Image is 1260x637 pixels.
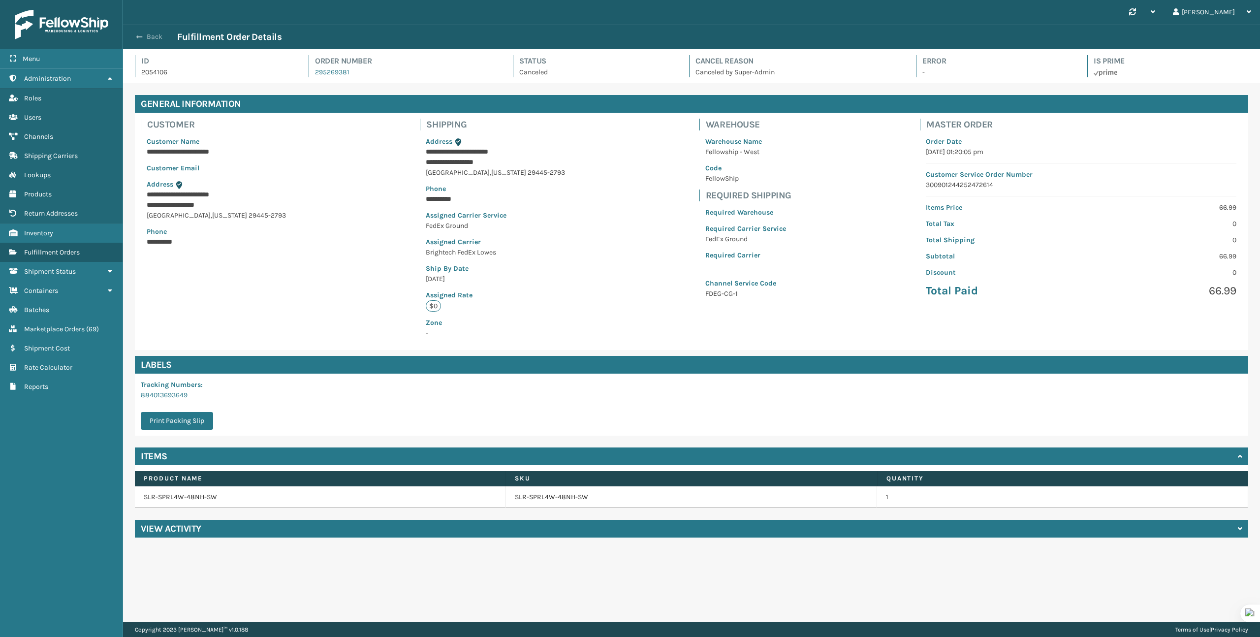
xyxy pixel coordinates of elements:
p: 0 [1087,267,1236,278]
h4: Shipping [426,119,571,130]
p: Assigned Carrier [426,237,565,247]
p: - [922,67,1070,77]
p: Fellowship - West [705,147,786,157]
h4: Id [141,55,291,67]
h4: Status [519,55,671,67]
span: Menu [23,55,40,63]
p: 66.99 [1087,202,1236,213]
label: SKU [515,474,868,483]
p: 66.99 [1087,251,1236,261]
a: Privacy Policy [1211,626,1248,633]
span: Reports [24,382,48,391]
span: Shipment Cost [24,344,70,352]
span: Containers [24,287,58,295]
p: Total Tax [926,219,1075,229]
p: Ship By Date [426,263,565,274]
p: Customer Name [147,136,286,147]
h4: Required Shipping [706,190,792,201]
span: Marketplace Orders [24,325,85,333]
h4: Warehouse [706,119,792,130]
label: Product Name [144,474,497,483]
td: 1 [877,486,1248,508]
p: Code [705,163,786,173]
button: Back [132,32,177,41]
span: - [426,318,565,337]
p: 66.99 [1087,284,1236,298]
p: 0 [1087,219,1236,229]
p: Assigned Carrier Service [426,210,565,221]
span: , [211,211,212,220]
p: FedEx Ground [426,221,565,231]
h4: Error [922,55,1070,67]
span: Batches [24,306,49,314]
h4: Cancel Reason [695,55,898,67]
h3: Fulfillment Order Details [177,31,282,43]
h4: Master Order [926,119,1242,130]
a: 295269381 [315,68,349,76]
p: 0 [1087,235,1236,245]
p: Total Paid [926,284,1075,298]
h4: Order Number [315,55,495,67]
p: [DATE] 01:20:05 pm [926,147,1236,157]
p: Channel Service Code [705,278,786,288]
td: SLR-SPRL4W-48NH-SW [135,486,506,508]
p: Required Carrier Service [705,223,786,234]
p: Order Date [926,136,1236,147]
span: [GEOGRAPHIC_DATA] [147,211,211,220]
a: SLR-SPRL4W-48NH-SW [515,492,588,502]
p: 300901244252472614 [926,180,1236,190]
span: Rate Calculator [24,363,72,372]
span: Channels [24,132,53,141]
h4: View Activity [141,523,201,535]
p: Discount [926,267,1075,278]
p: Required Warehouse [705,207,786,218]
p: Required Carrier [705,250,786,260]
span: [US_STATE] [491,168,526,177]
span: Address [147,180,173,189]
span: Products [24,190,52,198]
button: Print Packing Slip [141,412,213,430]
span: ( 69 ) [86,325,99,333]
span: Address [426,137,452,146]
p: [DATE] [426,274,565,284]
p: Warehouse Name [705,136,786,147]
h4: Customer [147,119,292,130]
img: logo [15,10,108,39]
h4: Is Prime [1094,55,1248,67]
span: 29445-2793 [249,211,286,220]
span: [GEOGRAPHIC_DATA] [426,168,490,177]
p: Canceled [519,67,671,77]
span: Roles [24,94,41,102]
h4: Items [141,450,167,462]
p: Phone [147,226,286,237]
p: $0 [426,300,441,312]
a: 884013693649 [141,391,188,399]
span: 29445-2793 [528,168,565,177]
span: [US_STATE] [212,211,247,220]
span: Return Addresses [24,209,78,218]
span: Inventory [24,229,53,237]
span: Fulfillment Orders [24,248,80,256]
p: FDEG-CG-1 [705,288,786,299]
p: Zone [426,318,565,328]
p: Items Price [926,202,1075,213]
p: FellowShip [705,173,786,184]
p: Canceled by Super-Admin [695,67,898,77]
p: Phone [426,184,565,194]
a: Terms of Use [1175,626,1209,633]
p: Customer Service Order Number [926,169,1236,180]
span: Lookups [24,171,51,179]
div: | [1175,622,1248,637]
span: , [490,168,491,177]
span: Administration [24,74,71,83]
span: Users [24,113,41,122]
p: Copyright 2023 [PERSON_NAME]™ v 1.0.188 [135,622,248,637]
p: 2054106 [141,67,291,77]
p: Assigned Rate [426,290,565,300]
p: Total Shipping [926,235,1075,245]
h4: Labels [135,356,1248,374]
h4: General Information [135,95,1248,113]
p: FedEx Ground [705,234,786,244]
p: Brightech FedEx Lowes [426,247,565,257]
p: Subtotal [926,251,1075,261]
